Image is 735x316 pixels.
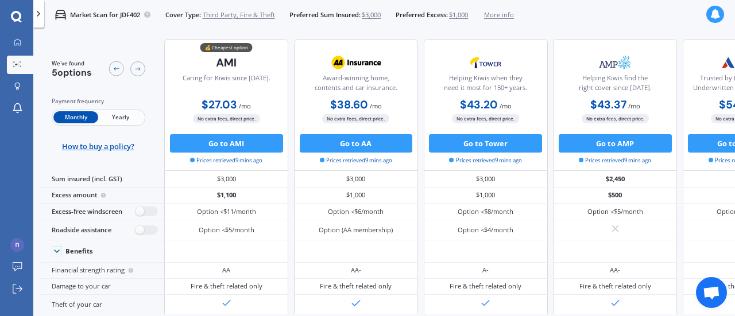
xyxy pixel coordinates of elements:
span: / mo [500,102,512,110]
span: No extra fees, direct price. [452,114,519,123]
div: Fire & theft related only [579,282,651,291]
button: Go to AMP [559,134,672,153]
img: AMI-text-1.webp [196,51,257,74]
span: We've found [52,60,92,68]
span: Third Party, Fire & Theft [203,10,275,19]
div: Excess amount [40,188,164,204]
span: / mo [239,102,251,110]
span: More info [484,10,514,19]
div: $500 [553,188,677,204]
span: Prices retrieved 9 mins ago [579,157,651,165]
div: Option <$5/month [587,207,643,216]
div: A- [482,266,489,275]
div: Helping Kiwis when they need it most for 150+ years. [431,73,539,96]
div: AA- [610,266,620,275]
div: Payment frequency [52,97,145,106]
span: Cover Type: [165,10,201,19]
div: $3,000 [424,171,548,187]
span: Preferred Sum Insured: [289,10,361,19]
span: No extra fees, direct price. [322,114,389,123]
span: $1,000 [449,10,468,19]
span: How to buy a policy? [62,142,134,151]
span: No extra fees, direct price. [582,114,649,123]
span: $3,000 [362,10,381,19]
b: $43.37 [590,97,626,112]
span: Prices retrieved 9 mins ago [449,157,521,165]
div: $3,000 [294,171,418,187]
button: Go to AA [300,134,413,153]
div: Roadside assistance [40,220,164,240]
div: Option (AA membership) [319,225,393,235]
div: 💰 Cheapest option [200,43,253,52]
div: $1,100 [164,188,288,204]
div: Option <$4/month [458,225,513,235]
div: $1,000 [294,188,418,204]
div: Sum insured (incl. GST) [40,171,164,187]
div: Open chat [696,277,727,308]
div: Financial strength rating [40,263,164,279]
div: Option <$5/month [199,225,254,235]
button: Go to AMI [170,134,283,153]
span: Prices retrieved 9 mins ago [190,157,262,165]
div: Caring for Kiwis since [DATE]. [183,73,270,96]
div: $2,450 [553,171,677,187]
div: Damage to your car [40,279,164,295]
div: Fire & theft related only [191,282,262,291]
img: ACg8ocLLHOB28H7NEyEVpQkkig49B45TBwG2jMxqGZrHLl36n7ImLA=s96-c [10,238,24,252]
div: Fire & theft related only [450,282,521,291]
p: Market Scan for JDF402 [70,10,140,19]
img: AA.webp [326,51,386,74]
div: Excess-free windscreen [40,204,164,220]
b: $27.03 [202,97,237,112]
div: Option <$6/month [328,207,384,216]
img: car.f15378c7a67c060ca3f3.svg [55,9,66,20]
div: Benefits [65,247,93,255]
span: Yearly [98,111,143,123]
span: No extra fees, direct price. [193,114,260,123]
div: Fire & theft related only [320,282,392,291]
div: Option <$11/month [197,207,256,216]
div: Helping Kiwis find the right cover since [DATE]. [561,73,669,96]
img: AMP.webp [585,51,645,74]
span: / mo [628,102,640,110]
span: Monthly [53,111,98,123]
button: Go to Tower [429,134,542,153]
span: 5 options [52,67,92,79]
span: Preferred Excess: [396,10,448,19]
div: $1,000 [424,188,548,204]
img: Tower.webp [455,51,516,74]
span: / mo [370,102,382,110]
div: AA [222,266,230,275]
div: Theft of your car [40,295,164,315]
div: Award-winning home, contents and car insurance. [302,73,410,96]
div: $3,000 [164,171,288,187]
b: $43.20 [460,97,498,112]
div: Option <$8/month [458,207,513,216]
span: Prices retrieved 9 mins ago [320,157,392,165]
b: $38.60 [330,97,368,112]
div: AA- [351,266,361,275]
